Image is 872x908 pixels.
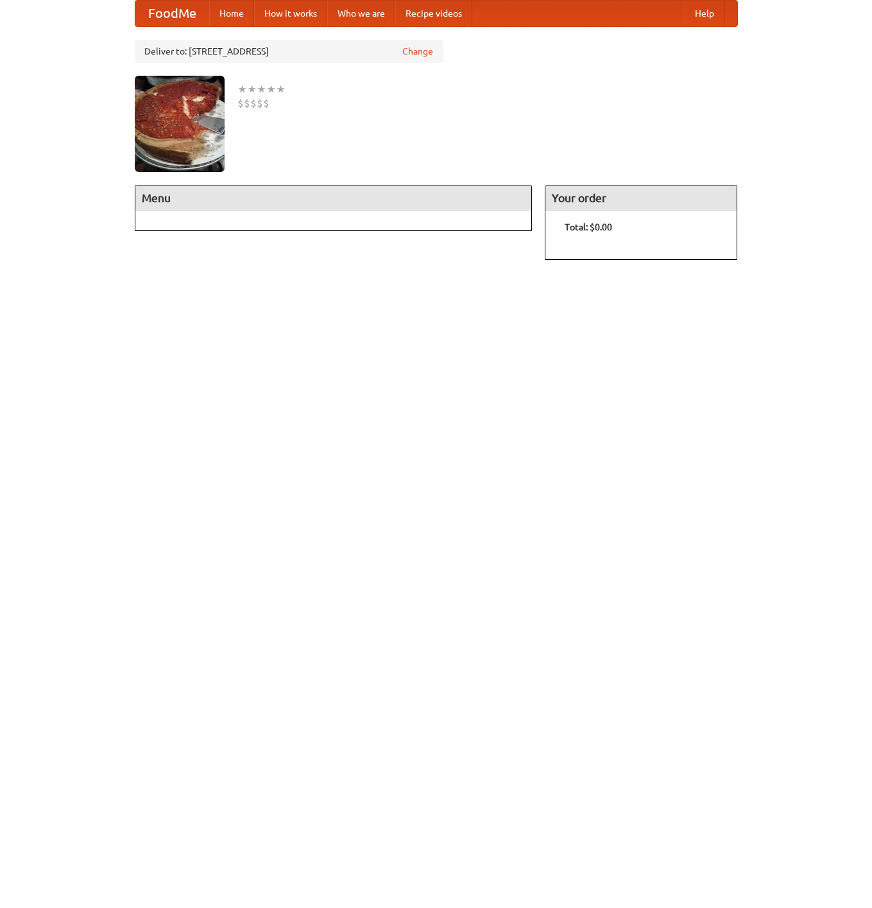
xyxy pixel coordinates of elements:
div: Deliver to: [STREET_ADDRESS] [135,40,443,63]
li: $ [244,96,250,110]
a: Who we are [327,1,395,26]
a: Home [209,1,254,26]
li: ★ [237,82,247,96]
img: angular.jpg [135,76,225,172]
li: $ [263,96,269,110]
a: How it works [254,1,327,26]
a: Help [685,1,724,26]
h4: Your order [545,185,737,211]
a: Recipe videos [395,1,472,26]
b: Total: $0.00 [565,222,612,232]
h4: Menu [135,185,532,211]
li: $ [250,96,257,110]
li: ★ [276,82,286,96]
a: FoodMe [135,1,209,26]
li: ★ [247,82,257,96]
a: Change [402,45,433,58]
li: $ [237,96,244,110]
li: ★ [257,82,266,96]
li: ★ [266,82,276,96]
li: $ [257,96,263,110]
